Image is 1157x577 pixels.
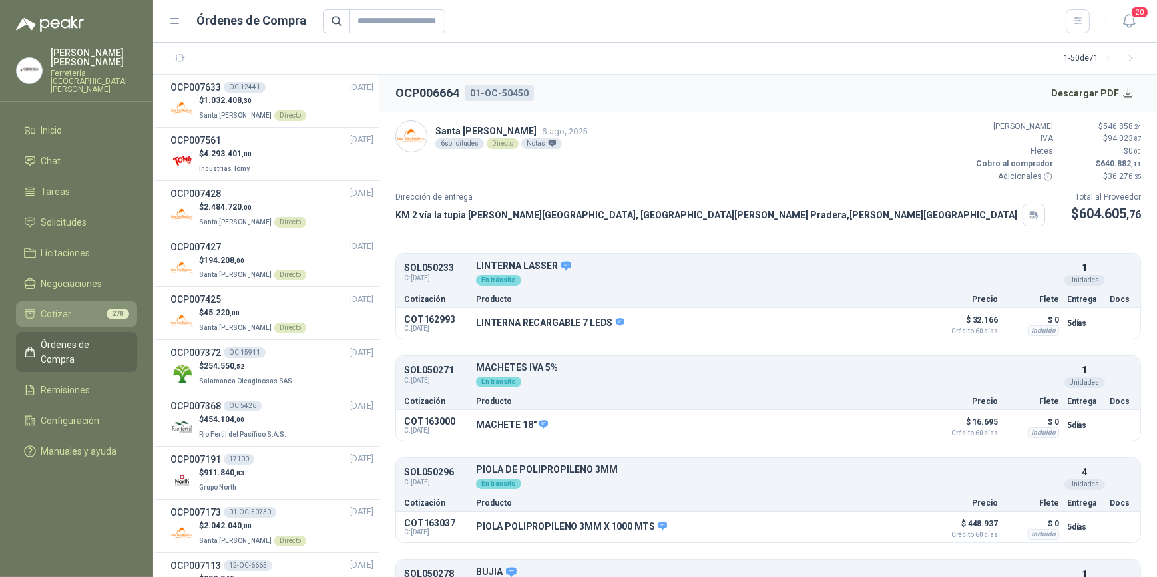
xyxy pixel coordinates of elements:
[973,158,1053,170] p: Cobro al comprador
[16,118,137,143] a: Inicio
[199,254,306,267] p: $
[1028,325,1059,336] div: Incluido
[204,415,244,424] span: 454.104
[16,301,137,327] a: Cotizar278
[350,506,373,518] span: [DATE]
[973,170,1053,183] p: Adicionales
[51,69,137,93] p: Ferretería [GEOGRAPHIC_DATA][PERSON_NAME]
[204,149,252,158] span: 4.293.401
[1064,377,1105,388] div: Unidades
[404,263,468,273] p: SOL050233
[476,295,923,303] p: Producto
[234,469,244,477] span: ,83
[274,110,306,121] div: Directo
[199,112,272,119] span: Santa [PERSON_NAME]
[199,413,289,426] p: $
[931,414,998,437] p: $ 16.695
[242,204,252,211] span: ,00
[16,240,137,266] a: Licitaciones
[404,375,468,386] span: C: [DATE]
[199,431,286,438] span: Rio Fertil del Pacífico S.A.S.
[1133,173,1141,180] span: ,35
[476,419,548,431] p: MACHETE 18"
[170,240,221,254] h3: OCP007427
[41,123,63,138] span: Inicio
[41,154,61,168] span: Chat
[1082,260,1087,275] p: 1
[170,415,194,439] img: Company Logo
[1110,295,1132,303] p: Docs
[41,413,100,428] span: Configuración
[350,240,373,253] span: [DATE]
[973,145,1053,158] p: Fletes
[199,537,272,544] span: Santa [PERSON_NAME]
[350,400,373,413] span: [DATE]
[1061,132,1141,145] p: $
[16,439,137,464] a: Manuales y ayuda
[17,58,42,83] img: Company Logo
[274,270,306,280] div: Directo
[395,208,1017,222] p: KM 2 vía la tupia [PERSON_NAME][GEOGRAPHIC_DATA], [GEOGRAPHIC_DATA][PERSON_NAME] Pradera , [PERSO...
[199,467,244,479] p: $
[199,95,306,107] p: $
[234,416,244,423] span: ,00
[274,536,306,546] div: Directo
[170,292,373,334] a: OCP007425[DATE] Company Logo$45.220,00Santa [PERSON_NAME]Directo
[1071,204,1141,224] p: $
[170,399,373,441] a: OCP007368OC 5426[DATE] Company Logo$454.104,00Rio Fertil del Pacífico S.A.S.
[476,465,1059,475] p: PIOLA DE POLIPROPILENO 3MM
[16,148,137,174] a: Chat
[1044,80,1142,106] button: Descargar PDF
[404,365,468,375] p: SOL050271
[224,347,266,358] div: OC 15911
[199,271,272,278] span: Santa [PERSON_NAME]
[1028,529,1059,540] div: Incluido
[204,468,244,477] span: 911.840
[170,522,194,545] img: Company Logo
[170,150,194,173] img: Company Logo
[41,215,87,230] span: Solicitudes
[242,150,252,158] span: ,00
[973,132,1053,145] p: IVA
[476,499,923,507] p: Producto
[242,522,252,530] span: ,00
[170,469,194,492] img: Company Logo
[1108,134,1141,143] span: 94.023
[170,186,221,201] h3: OCP007428
[1071,191,1141,204] p: Total al Proveedor
[931,532,998,538] span: Crédito 60 días
[1128,146,1141,156] span: 0
[1067,397,1102,405] p: Entrega
[1064,48,1141,69] div: 1 - 50 de 71
[1108,172,1141,181] span: 36.276
[204,256,244,265] span: 194.208
[224,454,254,465] div: 17100
[170,292,221,307] h3: OCP007425
[170,240,373,282] a: OCP007427[DATE] Company Logo$194.208,00Santa [PERSON_NAME]Directo
[199,307,306,319] p: $
[274,323,306,333] div: Directo
[1006,295,1059,303] p: Flete
[224,507,276,518] div: 01-OC-50730
[476,397,923,405] p: Producto
[170,186,373,228] a: OCP007428[DATE] Company Logo$2.484.720,00Santa [PERSON_NAME]Directo
[1028,427,1059,438] div: Incluido
[242,97,252,104] span: ,30
[16,377,137,403] a: Remisiones
[1067,295,1102,303] p: Entrega
[404,295,468,303] p: Cotización
[931,397,998,405] p: Precio
[1126,208,1141,221] span: ,76
[1061,145,1141,158] p: $
[1067,499,1102,507] p: Entrega
[41,444,117,459] span: Manuales y ayuda
[199,520,306,532] p: $
[1067,315,1102,331] p: 5 días
[1133,123,1141,130] span: ,24
[404,477,468,488] span: C: [DATE]
[476,479,521,489] div: En tránsito
[931,516,998,538] p: $ 448.937
[234,363,244,370] span: ,52
[204,361,244,371] span: 254.550
[1064,275,1105,286] div: Unidades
